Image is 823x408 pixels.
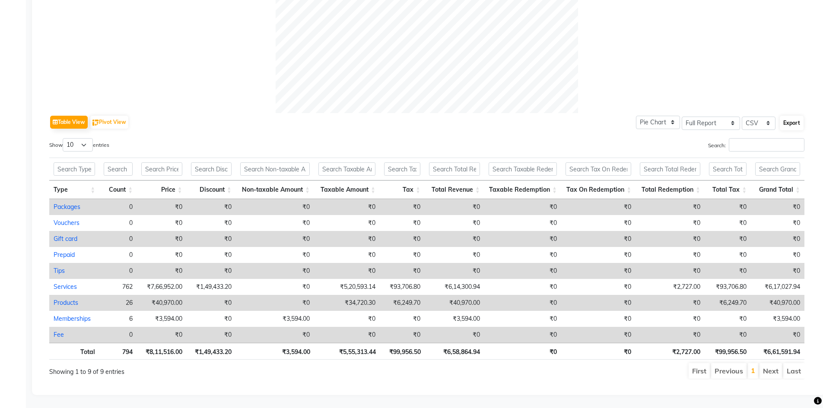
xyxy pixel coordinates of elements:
td: ₹0 [561,199,636,215]
td: ₹0 [636,215,705,231]
td: 0 [99,247,137,263]
label: Search: [708,138,804,152]
td: ₹0 [705,199,751,215]
td: ₹0 [751,327,804,343]
td: ₹0 [236,247,314,263]
a: Vouchers [54,219,79,227]
td: ₹0 [636,231,705,247]
td: ₹0 [636,295,705,311]
td: ₹0 [484,247,561,263]
td: ₹0 [636,327,705,343]
th: Tax: activate to sort column ascending [380,180,425,199]
td: ₹1,49,433.20 [187,279,236,295]
td: ₹0 [425,327,484,343]
td: ₹0 [314,311,380,327]
th: ₹3,594.00 [236,343,314,360]
td: ₹0 [187,263,236,279]
input: Search Total Revenue [429,162,480,176]
td: 0 [99,215,137,231]
input: Search Total Redemption [640,162,700,176]
th: Tax On Redemption: activate to sort column ascending [561,180,636,199]
td: ₹0 [187,199,236,215]
td: ₹0 [187,295,236,311]
td: ₹0 [236,199,314,215]
td: ₹0 [425,263,484,279]
a: Prepaid [54,251,75,259]
td: ₹0 [484,199,561,215]
td: ₹0 [380,215,425,231]
td: ₹40,970.00 [751,295,804,311]
th: Price: activate to sort column ascending [137,180,186,199]
th: ₹0 [561,343,636,360]
td: ₹0 [636,263,705,279]
img: pivot.png [92,120,99,126]
td: ₹0 [561,295,636,311]
td: ₹0 [751,215,804,231]
th: Grand Total: activate to sort column ascending [751,180,804,199]
td: 0 [99,327,137,343]
input: Search Count [104,162,133,176]
td: ₹0 [137,327,186,343]
td: ₹0 [561,327,636,343]
th: Non-taxable Amount: activate to sort column ascending [236,180,314,199]
th: ₹0 [484,343,561,360]
a: Products [54,299,78,307]
td: ₹0 [314,231,380,247]
td: ₹0 [484,263,561,279]
button: Export [780,116,804,130]
td: ₹0 [561,263,636,279]
td: ₹5,20,593.14 [314,279,380,295]
td: ₹0 [484,279,561,295]
a: Tips [54,267,65,275]
a: Services [54,283,77,291]
td: ₹0 [705,247,751,263]
td: ₹0 [425,231,484,247]
th: Taxable Redemption: activate to sort column ascending [484,180,561,199]
td: ₹0 [380,311,425,327]
input: Search Non-taxable Amount [240,162,310,176]
td: ₹93,706.80 [705,279,751,295]
td: ₹0 [705,311,751,327]
td: ₹34,720.30 [314,295,380,311]
input: Search Taxable Amount [318,162,375,176]
th: Taxable Amount: activate to sort column ascending [314,180,380,199]
th: ₹6,58,864.94 [425,343,485,360]
td: ₹3,594.00 [236,311,314,327]
td: ₹0 [187,311,236,327]
th: Total Tax: activate to sort column ascending [705,180,751,199]
td: ₹0 [561,311,636,327]
th: Type: activate to sort column ascending [49,180,99,199]
th: 794 [99,343,137,360]
input: Search Price [141,162,182,176]
button: Table View [50,116,88,129]
td: ₹0 [484,231,561,247]
td: ₹0 [751,247,804,263]
th: ₹5,55,313.44 [315,343,380,360]
td: ₹0 [484,295,561,311]
th: ₹6,61,591.94 [751,343,804,360]
td: ₹0 [636,199,705,215]
td: ₹0 [380,247,425,263]
input: Search Discount [191,162,232,176]
td: 6 [99,311,137,327]
td: ₹3,594.00 [751,311,804,327]
td: ₹0 [314,327,380,343]
label: Show entries [49,138,109,152]
th: Count: activate to sort column ascending [99,180,137,199]
th: ₹1,49,433.20 [187,343,236,360]
td: ₹0 [314,263,380,279]
td: ₹0 [561,247,636,263]
td: ₹0 [705,263,751,279]
td: ₹40,970.00 [137,295,186,311]
td: ₹0 [236,279,314,295]
td: ₹0 [380,327,425,343]
td: 26 [99,295,137,311]
th: Discount: activate to sort column ascending [187,180,236,199]
td: ₹0 [561,231,636,247]
td: ₹0 [380,231,425,247]
td: ₹0 [380,263,425,279]
td: ₹0 [137,215,186,231]
input: Search Grand Total [755,162,800,176]
td: ₹2,727.00 [636,279,705,295]
td: ₹0 [751,199,804,215]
